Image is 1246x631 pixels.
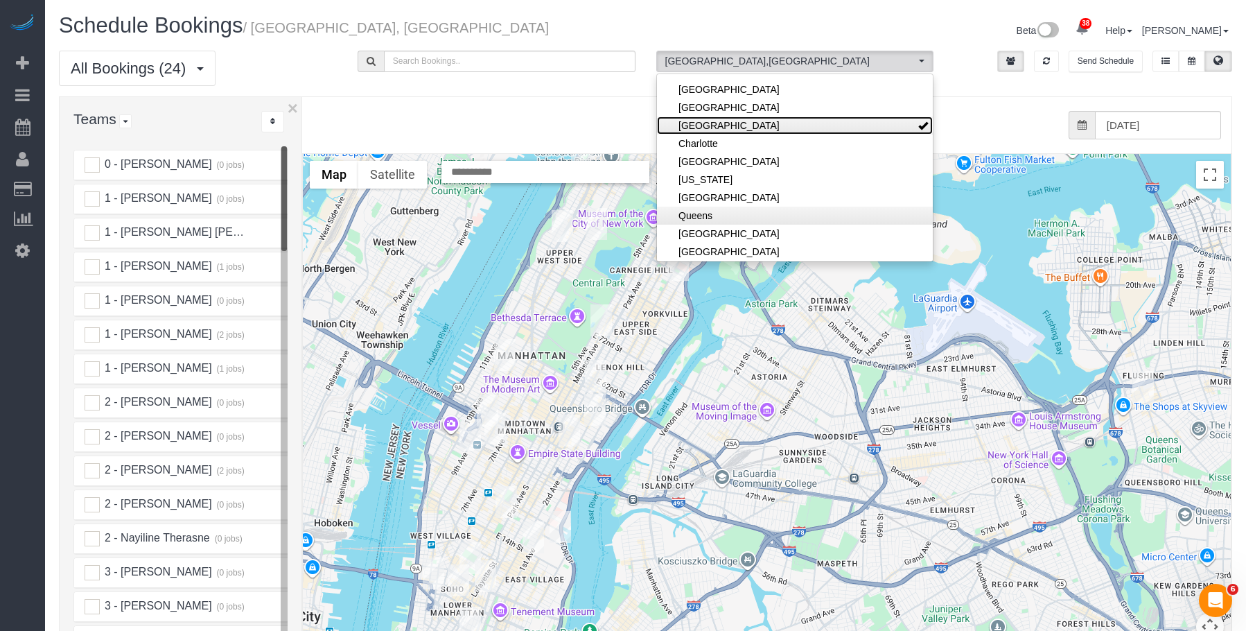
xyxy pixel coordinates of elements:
a: [GEOGRAPHIC_DATA] [657,225,933,243]
li: Staten Island [657,243,933,261]
small: (0 jobs) [213,534,243,544]
span: 3 - [PERSON_NAME] [103,600,211,612]
div: 10/13/2025 11:30AM - Alexandra Roseman - 405 East 14th Street, Apt. 9h, New York, NY 10009 [523,521,544,553]
li: Brooklyn [657,116,933,135]
a: [GEOGRAPHIC_DATA] [657,243,933,261]
img: Automaid Logo [8,14,36,33]
span: 38 [1080,18,1091,29]
div: 10/13/2025 9:00AM - Dede Tabak (NYU Abu Dhabi) - 4 Washington Square Village, Apt. 9t, New York, ... [459,542,481,574]
button: Show street map [310,161,358,189]
ol: All Locations [656,51,934,72]
div: 10/13/2025 3:30PM - Caitlin O'Brien - 210 West 89th Street, Apt. 6m, New York, NY 10024 [552,210,573,242]
div: ... [261,111,284,132]
span: 2 - [PERSON_NAME] [103,396,211,408]
li: Denver [657,153,933,171]
div: 10/13/2025 2:00PM - Rachael Fuchs - 222 East 44th Street, Apt. 28l, New York, NY 10017 [559,415,580,447]
span: Schedule Bookings [59,13,243,37]
li: Bronx [657,98,933,116]
iframe: Intercom live chat [1199,584,1232,617]
span: [GEOGRAPHIC_DATA] , [GEOGRAPHIC_DATA] [665,54,916,68]
div: 10/13/2025 9:45AM - Francesca Racanelli (Still Here NYC) - 268 Elizabeth Street, New York, NY 10012 [475,560,496,592]
div: 10/13/2025 10:00AM - Alyson Cohen - 345 East 94th Street, Apt.10g, New York, NY 10128 [667,249,689,281]
span: 2 - [PERSON_NAME] [103,464,211,476]
small: (0 jobs) [215,194,245,204]
small: (1 jobs) [215,262,245,272]
small: (2 jobs) [215,330,245,340]
img: New interface [1036,22,1059,40]
a: [GEOGRAPHIC_DATA] [657,116,933,135]
li: Portland [657,189,933,207]
small: (0 jobs) [215,432,245,442]
small: (0 jobs) [215,568,245,578]
li: Seattle [657,225,933,243]
input: Search Bookings.. [384,51,635,72]
div: 10/13/2025 5:00PM - Rosy Thachil - 320 West 38th Street , Apt. 2131, New York, NY 10018 [477,395,498,426]
div: 10/13/2025 8:00AM - Evelyn Cundy - 330 East 52nd Street, Apt 26, New York, NY 10022 [584,394,606,426]
small: / [GEOGRAPHIC_DATA], [GEOGRAPHIC_DATA] [243,20,549,35]
small: (0 jobs) [215,296,245,306]
a: [GEOGRAPHIC_DATA] [657,189,933,207]
button: Show satellite imagery [358,161,427,189]
a: Beta [1017,25,1060,36]
small: (0 jobs) [215,500,245,510]
span: 1 - [PERSON_NAME] [PERSON_NAME] [103,226,306,238]
div: 10/13/2025 12:00PM - Brendan Nolan (Flexjet) - 205 East 59th Street, Apt. 16c, New York, NY 10022 [585,360,606,392]
a: 38 [1069,14,1096,44]
span: 2 - Nayiline Therasne [103,532,209,544]
a: Charlotte [657,135,933,153]
div: 10/13/2025 10:00AM - Madison Bloom - 349 West 30th Street, Apt. 1, New York, NY 10001 [459,419,481,451]
a: [US_STATE] [657,171,933,189]
div: 10/13/2025 1:00PM - Gregg Sussman (SportsGrid) - 218 West 35th Street, 5th Floor, New York, NY 10001 [484,413,506,444]
div: 10/13/2025 11:00AM - Leonora Gogolak - 336 Central Park West, Apt 5e, New York, NY 10025 [586,208,607,240]
div: 10/13/2025 7:55AM - Kelsy Gonzalez (Aviator Nation - NYC) - 93 Mercer Street, New York, NY 10012 [448,564,469,596]
a: [GEOGRAPHIC_DATA] [657,153,933,171]
i: Sort Teams [270,117,275,126]
span: 1 - [PERSON_NAME] [103,260,211,272]
span: 0 - [PERSON_NAME] [103,158,211,170]
span: 2 - [PERSON_NAME] [103,498,211,510]
button: All Bookings (24) [59,51,216,86]
div: 10/13/2025 10:00AM - Abigail Schwarz - 410 West 53rd Street, Apt. 421, New York, NY 10019 [494,339,516,371]
li: Boston [657,80,933,98]
small: (0 jobs) [215,602,245,612]
span: 1 - [PERSON_NAME] [103,192,211,204]
span: 3 - [PERSON_NAME] [103,566,211,578]
div: 10/13/2025 12:30PM - Jeffrey Davis - 240 Park Ave. South, Apt. 3a, New York, NY 10003 [495,486,517,518]
span: Teams [73,111,116,127]
span: All Bookings (24) [71,60,193,77]
a: [GEOGRAPHIC_DATA] [657,80,933,98]
a: [GEOGRAPHIC_DATA] [657,98,933,116]
div: 10/13/2025 2:00PM - Julie Stein - 601 East 20th Street, Apt.4g, New York, NY 10010 [550,511,571,543]
span: 6 [1227,584,1238,595]
button: [GEOGRAPHIC_DATA],[GEOGRAPHIC_DATA] [656,51,934,72]
a: Queens [657,207,933,225]
li: New Jersey [657,171,933,189]
small: (1 jobs) [215,364,245,374]
input: Date [1095,111,1221,139]
small: (2 jobs) [215,466,245,476]
div: 10/13/2025 11:00AM - PeiJu Chien-Pott - 111 Varick St, Ph 1, New York, NY 10013 [423,557,444,589]
small: (0 jobs) [215,160,245,170]
span: 1 - [PERSON_NAME] [103,294,211,306]
small: (0 jobs) [215,398,245,408]
span: 1 - [PERSON_NAME] [103,362,211,374]
button: × [288,99,298,117]
a: Help [1105,25,1132,36]
span: 2 - [PERSON_NAME] [103,430,211,442]
div: 10/13/2025 1:30PM - Tiffany Clark (H&R Block) - 39-20 Main Street, 2nd Floor, Flushing, NY 11354 [1132,371,1154,403]
button: Send Schedule [1069,51,1143,72]
span: 1 - [PERSON_NAME] [103,328,211,340]
div: 10/13/2025 9:15AM - Francesca Racanelli (Still Here NYC) - 905 Madison Avenue, New York, NY 10021 [590,304,612,336]
button: Toggle fullscreen view [1196,161,1224,189]
a: [PERSON_NAME] [1142,25,1229,36]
